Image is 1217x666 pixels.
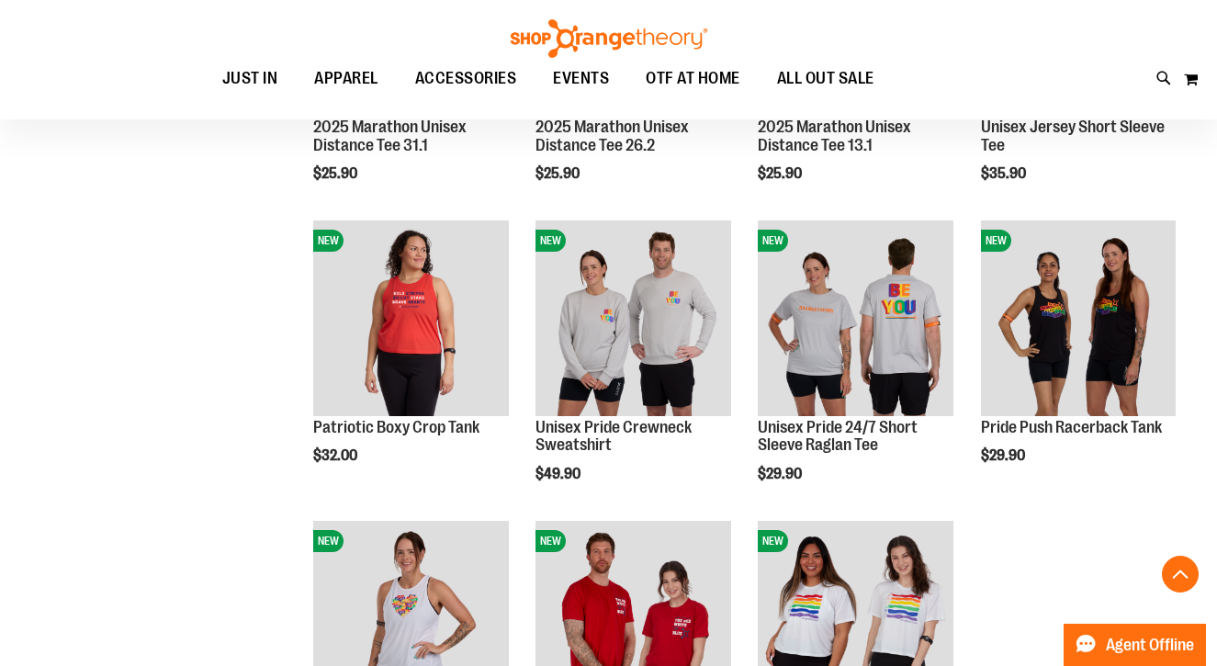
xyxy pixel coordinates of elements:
[758,220,952,415] img: Unisex Pride 24/7 Short Sleeve Raglan Tee
[758,230,788,252] span: NEW
[749,211,962,529] div: product
[535,530,566,552] span: NEW
[508,19,710,58] img: Shop Orangetheory
[1162,556,1199,593] button: Back To Top
[415,58,517,99] span: ACCESSORIES
[313,447,360,464] span: $32.00
[758,220,952,418] a: Unisex Pride 24/7 Short Sleeve Raglan TeeNEW
[526,211,739,529] div: product
[777,58,874,99] span: ALL OUT SALE
[535,220,730,415] img: Unisex Pride Crewneck Sweatshirt
[313,530,344,552] span: NEW
[646,58,740,99] span: OTF AT HOME
[535,165,582,182] span: $25.90
[758,530,788,552] span: NEW
[758,118,911,154] a: 2025 Marathon Unisex Distance Tee 13.1
[758,165,805,182] span: $25.90
[1106,637,1194,654] span: Agent Offline
[981,447,1028,464] span: $29.90
[313,165,360,182] span: $25.90
[535,230,566,252] span: NEW
[535,118,689,154] a: 2025 Marathon Unisex Distance Tee 26.2
[553,58,609,99] span: EVENTS
[313,220,508,415] img: Patriotic Boxy Crop Tank
[981,220,1176,418] a: Pride Push Racerback TankNEW
[981,165,1029,182] span: $35.90
[535,466,583,482] span: $49.90
[313,220,508,418] a: Patriotic Boxy Crop TankNEW
[981,418,1162,436] a: Pride Push Racerback Tank
[972,211,1185,511] div: product
[981,118,1165,154] a: Unisex Jersey Short Sleeve Tee
[304,211,517,511] div: product
[981,230,1011,252] span: NEW
[758,418,918,455] a: Unisex Pride 24/7 Short Sleeve Raglan Tee
[535,220,730,418] a: Unisex Pride Crewneck SweatshirtNEW
[222,58,278,99] span: JUST IN
[314,58,378,99] span: APPAREL
[1064,624,1206,666] button: Agent Offline
[313,230,344,252] span: NEW
[313,118,467,154] a: 2025 Marathon Unisex Distance Tee 31.1
[535,418,692,455] a: Unisex Pride Crewneck Sweatshirt
[313,418,479,436] a: Patriotic Boxy Crop Tank
[981,220,1176,415] img: Pride Push Racerback Tank
[758,466,805,482] span: $29.90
